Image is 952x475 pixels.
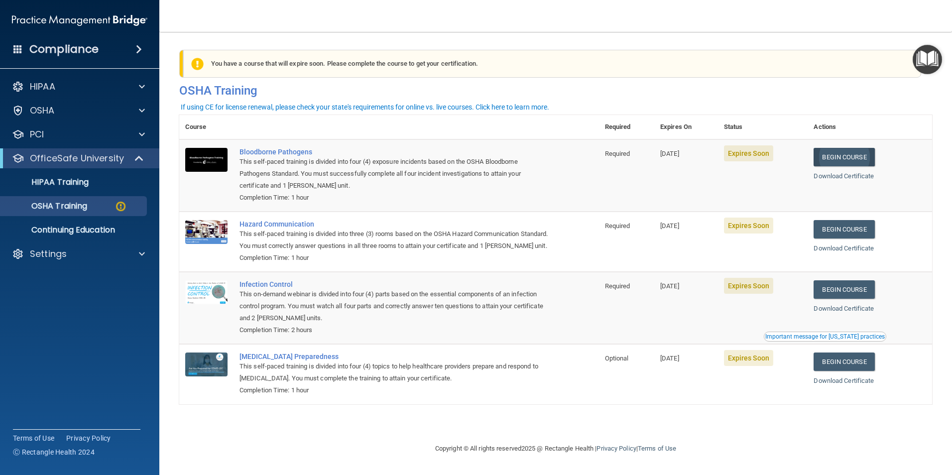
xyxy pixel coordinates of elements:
a: Download Certificate [814,244,874,252]
a: Begin Course [814,148,874,166]
p: OSHA Training [6,201,87,211]
a: HIPAA [12,81,145,93]
a: Bloodborne Pathogens [239,148,549,156]
img: PMB logo [12,10,147,30]
p: OSHA [30,105,55,117]
span: [DATE] [660,222,679,230]
img: warning-circle.0cc9ac19.png [115,200,127,213]
a: Download Certificate [814,172,874,180]
div: Completion Time: 1 hour [239,384,549,396]
a: [MEDICAL_DATA] Preparedness [239,353,549,360]
h4: Compliance [29,42,99,56]
span: Expires Soon [724,218,773,234]
div: Completion Time: 2 hours [239,324,549,336]
h4: OSHA Training [179,84,932,98]
a: Begin Course [814,220,874,238]
p: HIPAA [30,81,55,93]
div: You have a course that will expire soon. Please complete the course to get your certification. [183,50,921,78]
a: Infection Control [239,280,549,288]
div: Important message for [US_STATE] practices [765,334,885,340]
p: OfficeSafe University [30,152,124,164]
a: Settings [12,248,145,260]
iframe: Drift Widget Chat Controller [780,404,940,444]
div: This self-paced training is divided into three (3) rooms based on the OSHA Hazard Communication S... [239,228,549,252]
a: Terms of Use [13,433,54,443]
div: Completion Time: 1 hour [239,252,549,264]
span: Expires Soon [724,145,773,161]
button: Read this if you are a dental practitioner in the state of CA [764,332,886,342]
span: Optional [605,355,629,362]
a: Privacy Policy [596,445,636,452]
a: OfficeSafe University [12,152,144,164]
p: HIPAA Training [6,177,89,187]
button: Open Resource Center [913,45,942,74]
img: exclamation-circle-solid-warning.7ed2984d.png [191,58,204,70]
span: Ⓒ Rectangle Health 2024 [13,447,95,457]
a: Begin Course [814,280,874,299]
div: This self-paced training is divided into four (4) topics to help healthcare providers prepare and... [239,360,549,384]
p: PCI [30,128,44,140]
a: OSHA [12,105,145,117]
a: Privacy Policy [66,433,111,443]
span: Expires Soon [724,350,773,366]
a: Terms of Use [638,445,676,452]
span: [DATE] [660,150,679,157]
span: [DATE] [660,355,679,362]
button: If using CE for license renewal, please check your state's requirements for online vs. live cours... [179,102,551,112]
th: Expires On [654,115,718,139]
span: Required [605,150,630,157]
div: This self-paced training is divided into four (4) exposure incidents based on the OSHA Bloodborne... [239,156,549,192]
span: Required [605,222,630,230]
th: Actions [808,115,932,139]
th: Course [179,115,234,139]
a: Hazard Communication [239,220,549,228]
span: Expires Soon [724,278,773,294]
p: Continuing Education [6,225,142,235]
a: PCI [12,128,145,140]
div: This on-demand webinar is divided into four (4) parts based on the essential components of an inf... [239,288,549,324]
th: Required [599,115,654,139]
th: Status [718,115,808,139]
div: Completion Time: 1 hour [239,192,549,204]
a: Download Certificate [814,305,874,312]
span: [DATE] [660,282,679,290]
div: If using CE for license renewal, please check your state's requirements for online vs. live cours... [181,104,549,111]
span: Required [605,282,630,290]
p: Settings [30,248,67,260]
a: Begin Course [814,353,874,371]
a: Download Certificate [814,377,874,384]
div: Copyright © All rights reserved 2025 @ Rectangle Health | | [374,433,737,465]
